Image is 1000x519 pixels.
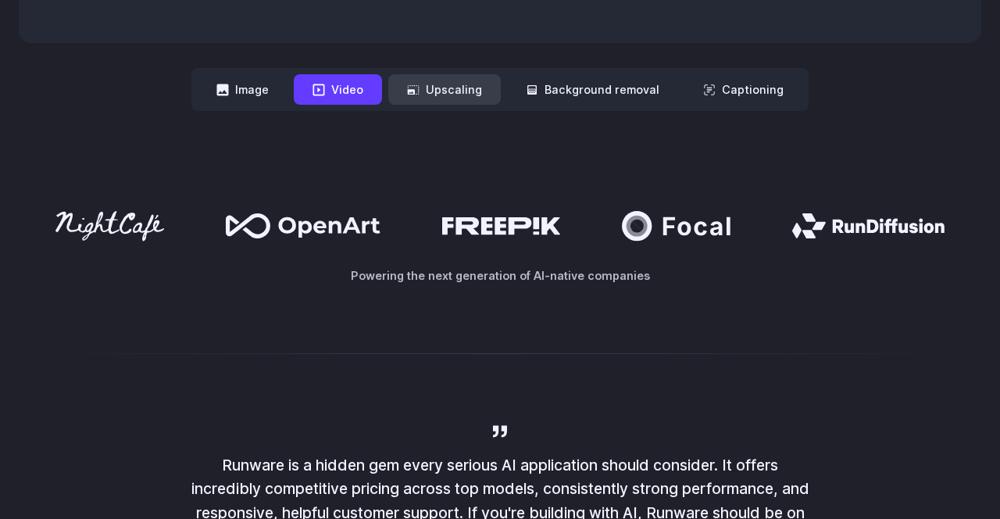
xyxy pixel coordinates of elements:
[198,74,287,105] button: Image
[507,74,678,105] button: Background removal
[388,74,501,105] button: Upscaling
[19,267,981,285] p: Powering the next generation of AI-native companies
[684,74,802,105] button: Captioning
[294,74,382,105] button: Video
